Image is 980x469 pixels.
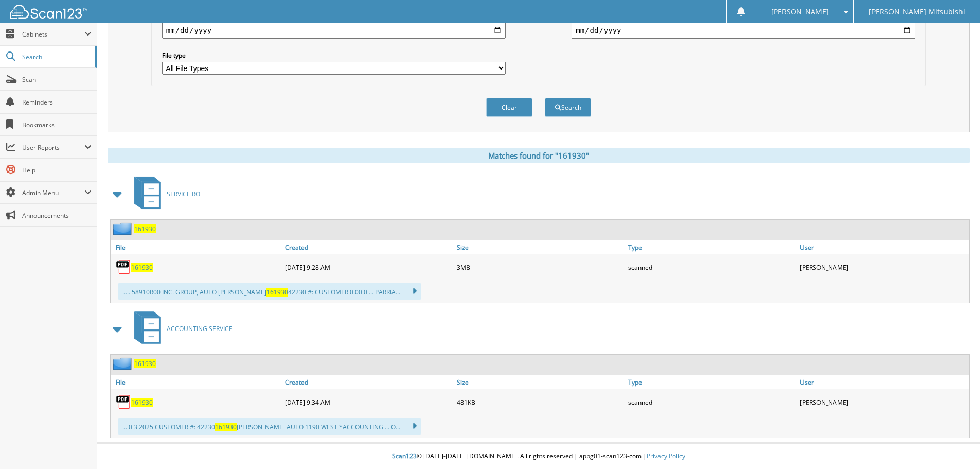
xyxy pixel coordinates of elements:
span: Admin Menu [22,188,84,197]
a: 161930 [131,263,153,272]
img: folder2.png [113,357,134,370]
div: ..... 58910R00 INC. GROUP, AUTO [PERSON_NAME] 42230 #: CUSTOMER 0.00 0 ... PARRIA... [118,283,421,300]
div: scanned [626,392,797,412]
a: File [111,375,282,389]
div: [PERSON_NAME] [797,257,969,277]
span: Bookmarks [22,120,92,129]
img: PDF.png [116,259,131,275]
a: Created [282,375,454,389]
img: folder2.png [113,222,134,235]
img: scan123-logo-white.svg [10,5,87,19]
label: File type [162,51,506,60]
div: [DATE] 9:34 AM [282,392,454,412]
div: Matches found for "161930" [108,148,970,163]
span: Announcements [22,211,92,220]
span: Search [22,53,90,61]
a: 161930 [134,359,156,368]
span: [PERSON_NAME] Mitsubishi [869,9,965,15]
div: © [DATE]-[DATE] [DOMAIN_NAME]. All rights reserved | appg01-scan123-com | [97,444,980,469]
button: Clear [486,98,532,117]
div: 481KB [454,392,626,412]
div: [PERSON_NAME] [797,392,969,412]
a: Created [282,240,454,254]
a: User [797,240,969,254]
a: 161930 [134,224,156,233]
span: Scan [22,75,92,84]
a: User [797,375,969,389]
span: 161930 [266,288,288,297]
input: end [572,22,915,39]
div: 3MB [454,257,626,277]
span: Reminders [22,98,92,107]
div: ... 0 3 2025 CUSTOMER #: 42230 [PERSON_NAME] AUTO 1190 WEST *ACCOUNTING ... O... [118,418,421,435]
a: ACCOUNTING SERVICE [128,308,233,349]
span: ACCOUNTING SERVICE [167,324,233,333]
div: scanned [626,257,797,277]
span: SERVICE RO [167,189,200,198]
a: Type [626,240,797,254]
a: 161930 [131,398,153,407]
a: Type [626,375,797,389]
a: File [111,240,282,254]
span: 161930 [215,423,237,431]
a: Size [454,375,626,389]
div: [DATE] 9:28 AM [282,257,454,277]
span: User Reports [22,143,84,152]
a: Size [454,240,626,254]
iframe: Chat Widget [929,420,980,469]
button: Search [545,98,591,117]
span: Cabinets [22,30,84,39]
span: Scan123 [392,451,417,460]
a: Privacy Policy [647,451,685,460]
img: PDF.png [116,394,131,410]
input: start [162,22,506,39]
span: [PERSON_NAME] [771,9,829,15]
a: SERVICE RO [128,173,200,214]
span: Help [22,166,92,175]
